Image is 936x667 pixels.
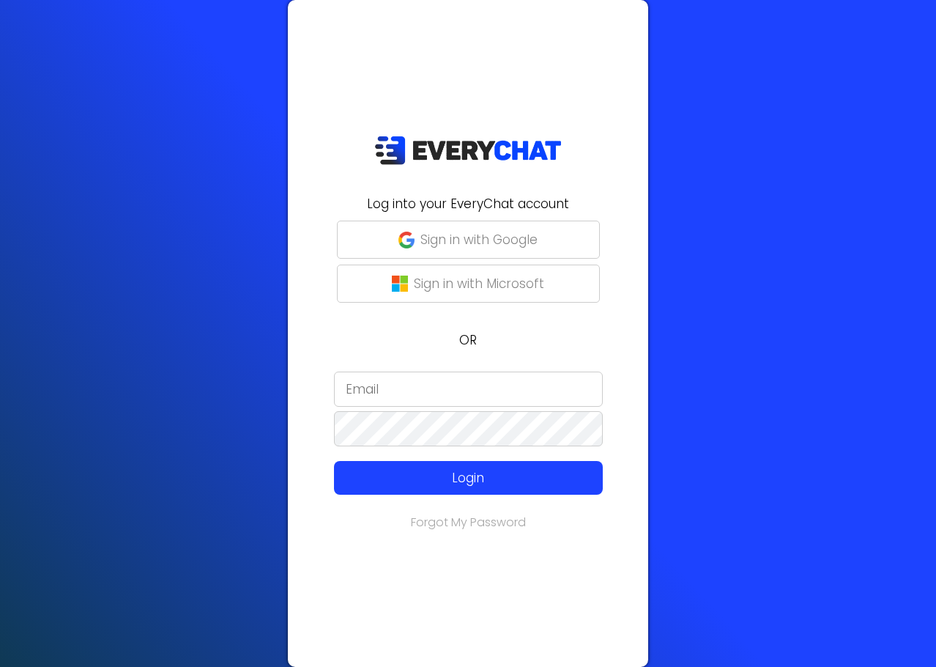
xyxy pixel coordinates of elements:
[337,265,600,303] button: Sign in with Microsoft
[398,232,415,248] img: google-g.png
[337,221,600,259] button: Sign in with Google
[297,331,639,350] p: OR
[334,461,603,495] button: Login
[334,372,603,407] input: Email
[361,468,576,487] p: Login
[297,194,639,213] h2: Log into your EveryChat account
[414,274,544,293] p: Sign in with Microsoft
[411,514,526,531] a: Forgot My Password
[374,136,562,166] img: EveryChat_logo_dark.png
[392,276,408,292] img: microsoft-logo.png
[420,230,538,249] p: Sign in with Google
